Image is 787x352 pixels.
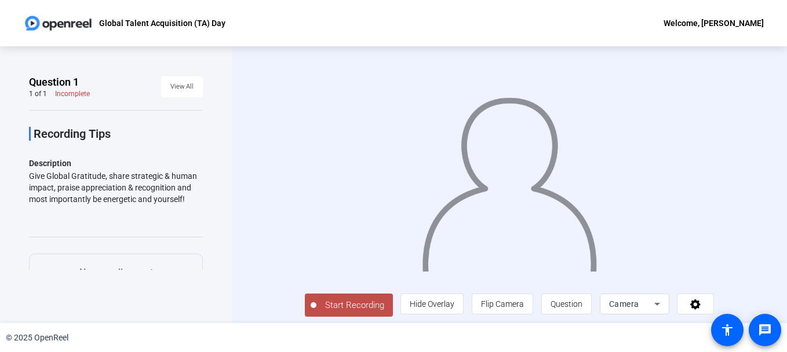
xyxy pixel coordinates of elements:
[47,266,185,280] p: No recordings yet
[720,323,734,337] mat-icon: accessibility
[161,76,203,97] button: View All
[55,89,90,98] div: Incomplete
[472,294,533,314] button: Flip Camera
[47,266,185,292] div: Once you record a video it will show up here.
[609,299,639,309] span: Camera
[481,299,524,309] span: Flip Camera
[29,89,47,98] div: 1 of 1
[421,87,598,271] img: overlay
[6,332,68,344] div: © 2025 OpenReel
[541,294,592,314] button: Question
[170,78,194,96] span: View All
[400,294,464,314] button: Hide Overlay
[758,323,772,337] mat-icon: message
[34,127,203,141] p: Recording Tips
[551,299,582,309] span: Question
[316,299,393,312] span: Start Recording
[305,294,393,317] button: Start Recording
[29,156,203,170] p: Description
[29,170,203,205] div: Give Global Gratitude, share strategic & human impact, praise appreciation & recognition and most...
[410,299,454,309] span: Hide Overlay
[23,12,93,35] img: OpenReel logo
[664,16,764,30] div: Welcome, [PERSON_NAME]
[29,75,79,89] span: Question 1
[99,16,225,30] p: Global Talent Acquisition (TA) Day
